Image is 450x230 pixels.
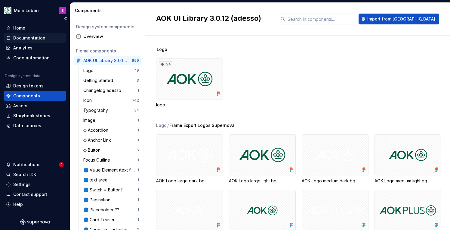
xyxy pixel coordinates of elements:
[137,178,139,182] div: 1
[132,98,139,103] div: 742
[13,25,25,31] div: Home
[157,46,167,52] span: Logo
[4,200,66,209] button: Help
[134,108,139,113] div: 34
[302,134,368,184] div: AOK Logo medium dark bg
[81,76,141,85] a: Getting Started3
[81,145,141,155] a: ◇ Button6
[13,93,40,99] div: Components
[5,74,40,78] div: Design system data
[156,102,223,108] div: logo
[81,135,141,145] a: ◇ Anchor Link1
[83,87,124,93] div: Changelog adesso
[4,111,66,121] a: Storybook stories
[81,175,141,185] a: 🔵 text area1
[74,56,141,65] a: AOK UI Library 3.0.12 (adesso)959
[137,88,139,93] div: 1
[4,101,66,111] a: Assets
[59,162,64,167] span: 4
[13,201,23,207] div: Help
[76,24,139,30] div: Design system components
[83,197,113,203] div: 🔵 Pagination
[229,178,296,184] div: AOK Logo large light bg
[81,115,141,125] a: Image1
[285,14,356,24] input: Search in components...
[4,7,11,14] img: df5db9ef-aba0-4771-bf51-9763b7497661.png
[81,165,141,175] a: 🔵 Value Element (text field)1
[156,122,167,128] div: Logo
[83,157,112,163] div: Focus Outline
[74,32,141,41] a: Overview
[83,137,113,143] div: ◇ Anchor Link
[4,23,66,33] a: Home
[132,58,139,63] div: 959
[137,148,139,153] div: 6
[137,78,139,83] div: 3
[4,160,66,169] button: Notifications4
[137,187,139,192] div: 1
[14,8,39,14] div: Mein Leben
[359,14,439,24] button: Import from [GEOGRAPHIC_DATA]
[13,162,41,168] div: Notifications
[83,107,110,113] div: Typography
[137,168,139,172] div: 1
[81,86,141,95] a: Changelog adesso1
[83,97,94,103] div: Icon
[1,4,69,17] button: Mein LebenB
[137,128,139,133] div: 1
[61,14,70,23] button: Collapse sidebar
[167,122,169,128] span: /
[83,167,137,173] div: 🔵 Value Element (text field)
[81,185,141,195] a: 🔵 Switch = Button?1
[83,58,128,64] div: AOK UI Library 3.0.12 (adesso)
[302,178,368,184] div: AOK Logo medium dark bg
[83,187,125,193] div: 🔵 Switch = Button?
[374,134,441,184] div: AOK Logo medium light bg
[81,125,141,135] a: ◇ Accordion1
[4,180,66,189] a: Settings
[83,147,103,153] div: ◇ Button
[13,55,50,61] div: Code automation
[83,177,110,183] div: 🔵 text area
[13,83,44,89] div: Design tokens
[156,58,223,108] div: 24logo
[156,134,223,184] div: AOK Logo large dark bg
[83,207,122,213] div: 🔵 Placeholder ??
[169,122,235,128] span: Frame Export Logos Supernova
[20,219,50,225] a: Supernova Logo
[81,205,141,215] a: 🔵 Placeholder ??1
[137,217,139,222] div: 1
[81,215,141,225] a: 🔵 Card Teaser1
[374,178,441,184] div: AOK Logo medium light bg
[4,190,66,199] button: Contact support
[4,53,66,63] a: Code automation
[13,113,50,119] div: Storybook stories
[4,43,66,53] a: Analytics
[4,91,66,101] a: Components
[13,181,31,187] div: Settings
[137,197,139,202] div: 1
[4,170,66,179] button: Search ⌘K
[156,14,271,23] h2: AOK UI Library 3.0.12 (adesso)
[4,33,66,43] a: Documentation
[137,138,139,143] div: 1
[83,117,98,123] div: Image
[81,155,141,165] a: Focus Outline1
[4,81,66,91] a: Design tokens
[62,8,64,13] div: B
[137,158,139,162] div: 1
[83,68,96,74] div: Logo
[13,172,36,178] div: Search ⌘K
[137,118,139,123] div: 1
[75,8,143,14] div: Components
[367,16,435,22] span: Import from [GEOGRAPHIC_DATA]
[81,195,141,205] a: 🔵 Pagination1
[13,35,45,41] div: Documentation
[13,191,47,197] div: Contact support
[81,106,141,115] a: Typography34
[76,48,139,54] div: Figma components
[156,178,223,184] div: AOK Logo large dark bg
[83,127,111,133] div: ◇ Accordion
[13,103,27,109] div: Assets
[83,217,117,223] div: 🔵 Card Teaser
